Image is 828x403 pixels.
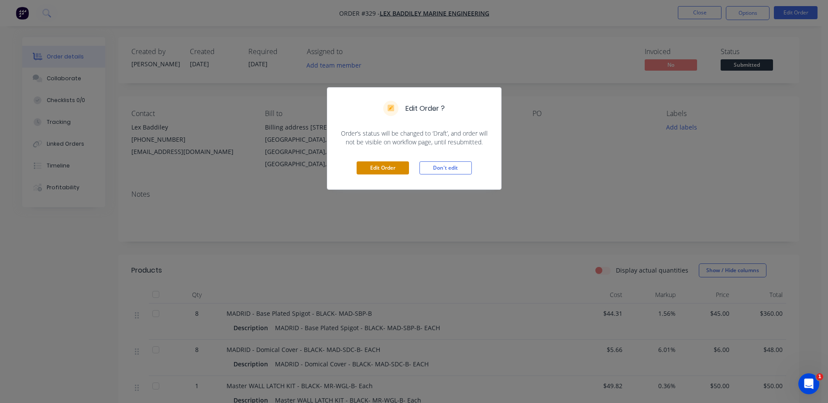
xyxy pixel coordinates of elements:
[338,129,491,147] span: Order’s status will be changed to ‘Draft’, and order will not be visible on workflow page, until ...
[405,103,445,114] h5: Edit Order ?
[816,373,823,380] span: 1
[357,161,409,174] button: Edit Order
[798,373,819,394] iframe: Intercom live chat
[419,161,472,174] button: Don't edit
